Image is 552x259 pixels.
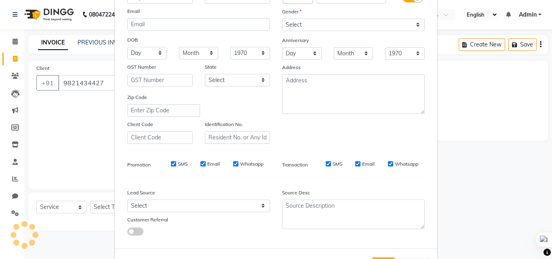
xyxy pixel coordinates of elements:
label: DOB [127,36,138,44]
label: Lead Source [127,189,155,196]
label: Gender [282,8,301,15]
label: Client Code [127,121,153,128]
label: Address [282,64,301,71]
label: Whatsapp [395,160,418,168]
label: GST Number [127,63,156,71]
label: SMS [333,160,342,168]
label: Identification No. [205,121,243,128]
input: GST Number [127,74,193,86]
label: Source Desc [282,189,310,196]
label: State [205,63,217,71]
label: Transaction [282,161,308,168]
label: Customer Referral [127,216,168,223]
input: Resident No. or Any Id [205,131,270,144]
label: Anniversary [282,37,309,44]
input: Email [127,18,270,31]
input: Enter Zip Code [127,104,200,117]
label: Email [127,8,140,15]
label: Zip Code [127,94,147,101]
label: Promotion [127,161,151,168]
label: Email [362,160,375,168]
label: SMS [178,160,188,168]
label: Whatsapp [240,160,263,168]
label: Email [207,160,220,168]
input: Client Code [127,131,193,144]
